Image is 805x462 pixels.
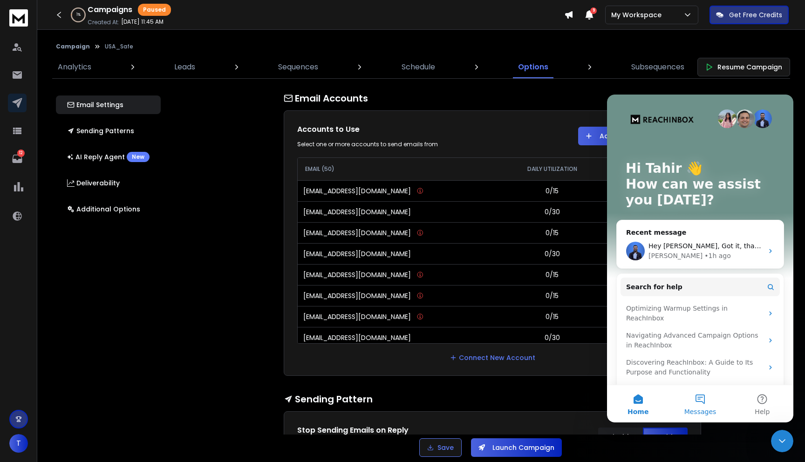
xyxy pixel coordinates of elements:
td: 0/15 [502,222,602,243]
td: 94 [602,327,688,348]
td: 92 [602,243,688,264]
img: logo [9,9,28,27]
button: Save [419,438,462,457]
div: Navigating Advanced Campaign Options in ReachInbox [19,236,156,256]
td: 0/30 [502,201,602,222]
td: 0/15 [502,264,602,285]
th: DAILY UTILIZATION [502,158,602,180]
button: Resume Campaign [697,58,790,76]
p: [EMAIL_ADDRESS][DOMAIN_NAME] [303,333,411,342]
p: USA_Safe [105,43,133,50]
p: [EMAIL_ADDRESS][DOMAIN_NAME] [303,228,411,238]
button: Get Free Credits [709,6,789,24]
td: 0/15 [502,306,602,327]
a: 12 [8,149,27,168]
div: Discovering ReachInbox: A Guide to Its Purpose and Functionality [14,259,173,286]
iframe: To enrich screen reader interactions, please activate Accessibility in Grammarly extension settings [771,430,793,452]
button: Additional Options [56,200,161,218]
p: Schedule [402,61,435,73]
button: AI Reply AgentNew [56,148,161,166]
p: 12 [17,149,25,157]
p: [EMAIL_ADDRESS][DOMAIN_NAME] [303,312,411,321]
span: Hey [PERSON_NAME], Got it, thanks for sharing this. I'm looking into this - will get this resolve... [41,148,377,155]
p: Leads [174,61,195,73]
button: Add/Remove Mailboxes [578,127,688,145]
button: T [9,434,28,453]
div: New [127,152,150,162]
a: Sequences [273,56,324,78]
div: Discovering ReachInbox: A Guide to Its Purpose and Functionality [19,263,156,283]
p: My Workspace [611,10,665,20]
h1: Sending Pattern [284,393,701,406]
p: Additional Options [67,204,140,214]
p: [DATE] 11:45 AM [121,18,164,26]
h1: Email Accounts [284,92,701,105]
button: Email Settings [56,95,161,114]
p: Deliverability [67,178,120,188]
button: Sending Patterns [56,122,161,140]
div: Select one or more accounts to send emails from [297,141,483,148]
h1: Accounts to Use [297,124,483,135]
button: Messages [62,291,124,328]
div: [PERSON_NAME] [41,156,96,166]
p: Get Free Credits [729,10,782,20]
th: EMAIL (50) [298,158,502,180]
p: [EMAIL_ADDRESS][DOMAIN_NAME] [303,249,411,258]
button: Campaign [56,43,90,50]
p: 1 % [76,12,81,18]
p: [EMAIL_ADDRESS][DOMAIN_NAME] [303,186,411,196]
a: Analytics [52,56,97,78]
p: Created At: [88,19,119,26]
td: 95 [602,222,688,243]
td: 95 [602,306,688,327]
a: Subsequences [626,56,690,78]
span: 9 [590,7,597,14]
button: Launch Campaign [471,438,562,457]
p: [EMAIL_ADDRESS][DOMAIN_NAME] [303,291,411,300]
p: [EMAIL_ADDRESS][DOMAIN_NAME] [303,270,411,279]
p: [EMAIL_ADDRESS][DOMAIN_NAME] [303,207,411,217]
td: 0/15 [502,180,602,201]
a: Schedule [396,56,441,78]
p: Sequences [278,61,318,73]
p: Subsequences [631,61,684,73]
p: Email Settings [67,100,123,109]
a: Connect New Account [450,353,535,362]
a: Leads [169,56,201,78]
h1: Stop Sending Emails on Reply [297,425,483,436]
th: HEALTH SCORE [602,158,688,180]
div: Optimizing Warmup Settings in ReachInbox [14,205,173,232]
p: AI Reply Agent [67,152,150,162]
span: Help [148,314,163,320]
td: 95 [602,201,688,222]
p: Options [518,61,548,73]
p: Sending Patterns [67,126,134,136]
a: Options [512,56,554,78]
div: Navigating Advanced Campaign Options in ReachInbox [14,232,173,259]
span: Home [20,314,41,320]
button: Enable [643,428,688,446]
p: Analytics [58,61,91,73]
td: 95 [602,285,688,306]
button: Deliverability [56,174,161,192]
div: Paused [138,4,171,16]
td: 95 [602,180,688,201]
span: Messages [77,314,109,320]
span: Search for help [19,188,75,197]
td: 0/30 [502,243,602,264]
button: Disable [598,428,643,446]
td: 0/15 [502,285,602,306]
h1: Campaigns [88,4,132,15]
div: • 1h ago [97,156,124,166]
